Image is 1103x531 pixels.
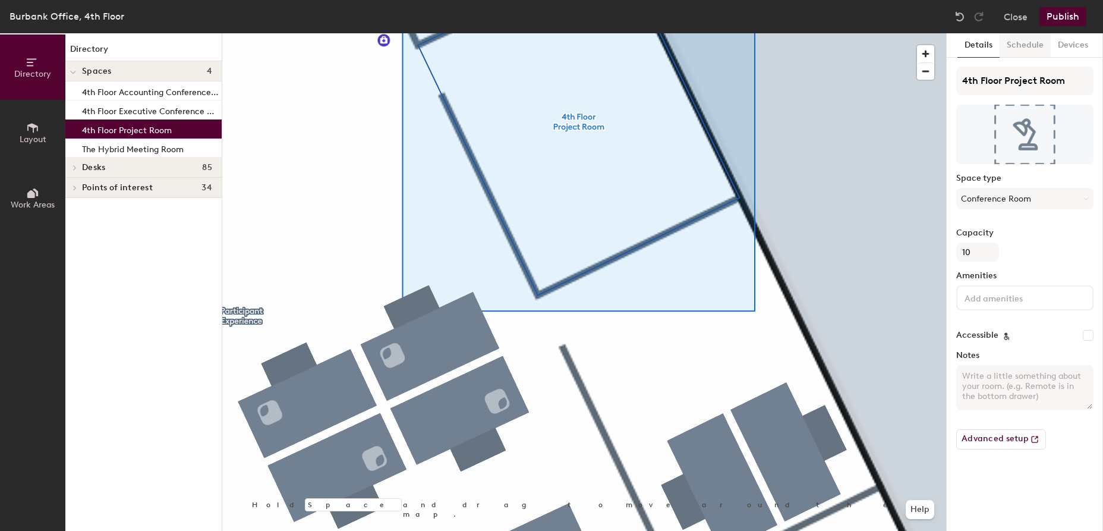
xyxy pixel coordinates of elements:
span: 85 [202,163,212,172]
span: Work Areas [11,200,55,210]
input: Add amenities [962,290,1069,304]
span: 34 [201,183,212,193]
img: Redo [973,11,985,23]
button: Details [957,33,1000,58]
p: 4th Floor Accounting Conference Room [82,84,219,98]
button: Devices [1051,33,1095,58]
span: Points of interest [82,183,153,193]
button: Schedule [1000,33,1051,58]
span: Layout [20,134,46,144]
button: Publish [1039,7,1086,26]
span: 4 [207,67,212,76]
span: Desks [82,163,105,172]
img: The space named 4th Floor Project Room [956,105,1093,164]
img: Undo [954,11,966,23]
label: Capacity [956,228,1093,238]
h1: Directory [65,43,222,61]
button: Advanced setup [956,429,1046,450]
p: The Hybrid Meeting Room [82,141,184,155]
label: Accessible [956,331,998,340]
p: 4th Floor Project Room [82,122,172,136]
button: Conference Room [956,188,1093,209]
label: Space type [956,174,1093,183]
span: Spaces [82,67,112,76]
span: Directory [14,69,51,79]
p: 4th Floor Executive Conference Room [82,103,219,117]
button: Help [906,500,934,519]
button: Close [1004,7,1028,26]
label: Amenities [956,271,1093,281]
div: Burbank Office, 4th Floor [10,9,124,24]
label: Notes [956,351,1093,360]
